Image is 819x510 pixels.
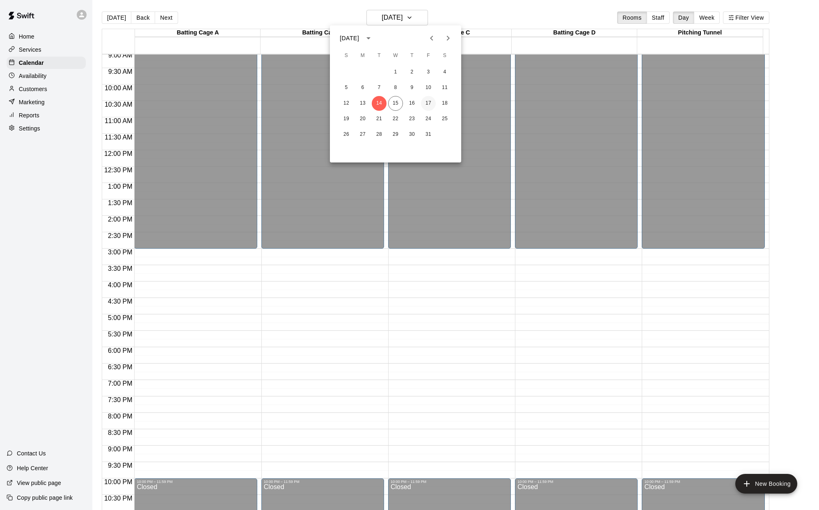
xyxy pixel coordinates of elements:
[437,48,452,64] span: Saturday
[437,96,452,111] button: 18
[361,31,375,45] button: calendar view is open, switch to year view
[388,127,403,142] button: 29
[355,48,370,64] span: Monday
[388,96,403,111] button: 15
[372,48,387,64] span: Tuesday
[340,34,359,43] div: [DATE]
[372,96,387,111] button: 14
[440,30,456,46] button: Next month
[405,65,419,80] button: 2
[339,96,354,111] button: 12
[339,127,354,142] button: 26
[421,48,436,64] span: Friday
[405,127,419,142] button: 30
[388,112,403,126] button: 22
[421,96,436,111] button: 17
[405,112,419,126] button: 23
[421,112,436,126] button: 24
[421,65,436,80] button: 3
[405,96,419,111] button: 16
[437,65,452,80] button: 4
[372,112,387,126] button: 21
[372,127,387,142] button: 28
[388,80,403,95] button: 8
[372,80,387,95] button: 7
[355,127,370,142] button: 27
[355,96,370,111] button: 13
[355,112,370,126] button: 20
[405,80,419,95] button: 9
[388,65,403,80] button: 1
[339,80,354,95] button: 5
[437,112,452,126] button: 25
[421,80,436,95] button: 10
[405,48,419,64] span: Thursday
[355,80,370,95] button: 6
[421,127,436,142] button: 31
[437,80,452,95] button: 11
[423,30,440,46] button: Previous month
[339,48,354,64] span: Sunday
[388,48,403,64] span: Wednesday
[339,112,354,126] button: 19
